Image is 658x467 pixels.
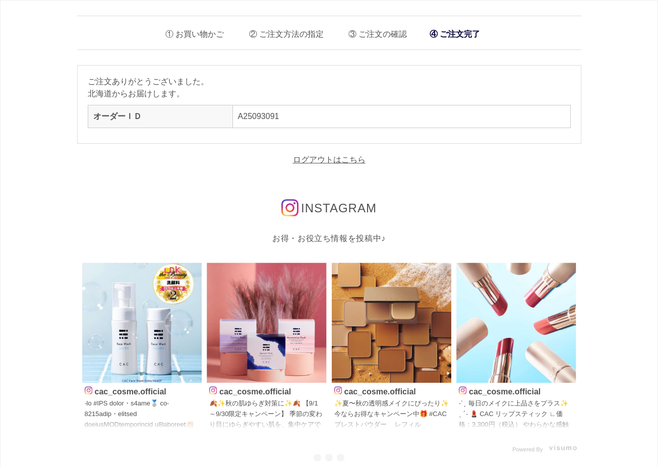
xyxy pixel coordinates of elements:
[88,76,571,100] p: ご注文ありがとうございました。 北海道からお届けします。
[332,263,452,383] img: Photo by cac_cosme.official
[209,398,324,431] p: 🍂✨秋の肌ゆらぎ対策に✨🍂 【9/1～9/30限定キャンペーン】 季節の変わり目にゆらぎやすい肌を、集中ケアでうるおいチャージ！ 今だけフェイスパック 3箱セットが2箱分の価格 でご購入いただけ...
[281,199,298,216] img: インスタグラムのロゴ
[334,385,449,396] p: cac_cosme.official
[459,398,574,431] p: ˗ˋˏ 毎日のメイクに上品さをプラス✨ ˎˊ˗ 💄 CAC リップスティック ∟価格：3,300円（税込） やわらかな感触でなめらかにフィット。 マスク移りが目立ちにくい処方もうれしいポイント。...
[242,21,324,42] li: ご注文方法の指定
[293,155,366,164] a: ログアウトはこちら
[209,385,324,396] p: cac_cosme.official
[334,398,449,431] p: ✨夏〜秋の透明感メイクにぴったり✨ 今ならお得なキャンペーン中🎁 #CACプレストパウダー レフィル（¥4,400） 毛穴カバー＆自然なキメ細かさ。仕上げに◎ #CACパウダーファンデーション ...
[88,105,232,128] th: オーダーＩＤ
[207,263,327,383] img: Photo by cac_cosme.official
[341,21,407,42] li: ご注文の確認
[456,263,576,383] img: Photo by cac_cosme.official
[301,201,377,215] span: INSTAGRAM
[272,234,386,243] span: お得・お役立ち情報を投稿中♪
[238,112,279,121] a: A25093091
[85,385,200,396] p: cac_cosme.official
[512,446,543,452] span: Powered By
[425,24,485,44] li: ご注文完了
[85,398,200,431] p: ˗lo #IPS dolor・s4ame🥈 co˗ 8215adip・elitsed doeiusMODtemporincid u8laboreet👏🏻✨✨ 🫧DOL magnaaliq eni...
[82,263,202,383] img: Photo by cac_cosme.official
[158,21,224,42] li: お買い物かご
[549,445,577,450] img: visumo
[459,385,574,396] p: cac_cosme.official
